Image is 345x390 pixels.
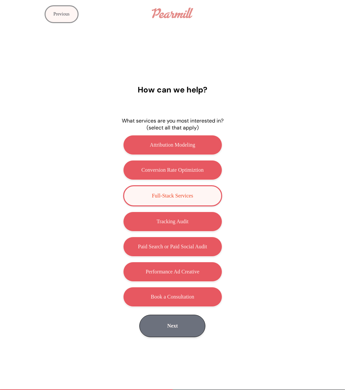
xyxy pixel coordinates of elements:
[139,315,205,337] button: Next
[123,160,222,180] button: Conversion Rate Optimiztion
[123,185,222,206] button: Full-Stack Services
[146,269,199,275] p: Performance Ad Creative
[151,294,194,300] p: Book a Consultation
[123,237,222,257] button: Paid Search or Paid Social Audit
[123,135,222,155] button: Attribution Modeling
[123,262,222,282] button: Performance Ad Creative
[45,5,79,23] button: Previous
[123,212,222,231] button: Tracking Audit
[152,193,193,199] p: Full-Stack Services
[152,8,193,18] img: Logo
[156,219,189,225] p: Tracking Audit
[138,244,207,250] p: Paid Search or Paid Social Audit
[149,4,196,21] a: Logo
[122,117,224,131] p: What services are you most interested in? (select all that apply)
[141,167,203,173] p: Conversion Rate Optimiztion
[150,142,195,148] p: Attribution Modeling
[123,287,222,307] button: Book a Consultation
[138,85,207,95] h2: How can we help?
